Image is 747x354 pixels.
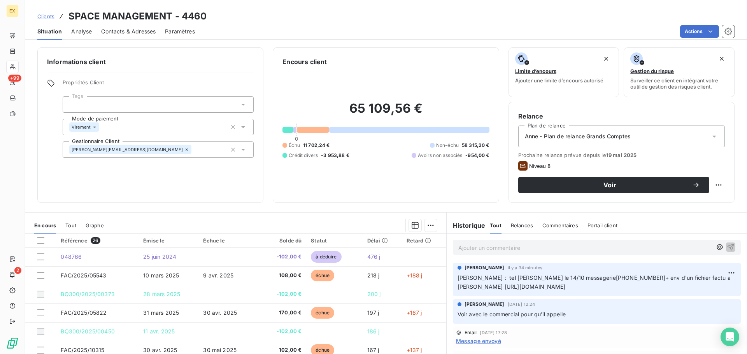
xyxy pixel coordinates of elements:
span: 200 j [367,291,381,297]
div: EX [6,5,19,17]
span: Propriétés Client [63,79,254,90]
span: 25 juin 2024 [143,253,176,260]
div: Retard [407,237,442,244]
span: [PERSON_NAME] [465,264,505,271]
span: [PERSON_NAME] [465,301,505,308]
span: Virement [72,125,91,129]
span: Ajouter une limite d’encours autorisé [515,77,603,84]
span: En cours [34,222,56,228]
span: 30 avr. 2025 [203,309,237,316]
button: Voir [518,177,709,193]
button: Gestion du risqueSurveiller ce client en intégrant votre outil de gestion des risques client. [624,47,735,97]
span: Surveiller ce client en intégrant votre outil de gestion des risques client. [630,77,728,90]
span: -102,00 € [259,253,302,261]
span: 28 mars 2025 [143,291,180,297]
span: [DATE] 12:24 [508,302,535,307]
span: -102,00 € [259,328,302,335]
span: 167 j [367,347,379,353]
span: Voir avec le commercial pour qu'il appelle [458,311,566,317]
span: Gestion du risque [630,68,674,74]
span: Paramètres [165,28,195,35]
div: Open Intercom Messenger [721,328,739,346]
span: Niveau 8 [529,163,551,169]
span: Relances [511,222,533,228]
ringoverc2c-number-84e06f14122c: [PHONE_NUMBER] [616,274,665,281]
button: Actions [680,25,719,38]
span: échue [311,307,334,319]
span: 476 j [367,253,381,260]
span: BQ300/2025/00450 [61,328,114,335]
span: 26 [91,237,100,244]
span: 30 avr. 2025 [143,347,177,353]
span: 0 [295,136,298,142]
h6: Relance [518,112,725,121]
span: Message envoyé [456,337,501,345]
h2: 65 109,56 € [282,101,489,124]
div: Statut [311,237,358,244]
div: Solde dû [259,237,302,244]
span: 19 mai 2025 [606,152,637,158]
ringover-84e06f14122c: [PERSON_NAME] : tel [PERSON_NAME] le 14/10 messagerie + env d'un fichier factu a [PERSON_NAME] [U... [458,274,732,290]
span: 30 mai 2025 [203,347,237,353]
span: 11 avr. 2025 [143,328,175,335]
span: 048766 [61,253,82,260]
div: Échue le [203,237,250,244]
img: Logo LeanPay [6,337,19,349]
span: Clients [37,13,54,19]
span: FAC/2025/10315 [61,347,104,353]
span: Graphe [86,222,104,228]
span: Crédit divers [289,152,318,159]
span: 186 j [367,328,380,335]
span: Avoirs non associés [418,152,462,159]
span: FAC/2025/05543 [61,272,106,279]
span: Situation [37,28,62,35]
input: Ajouter une valeur [191,146,198,153]
span: Portail client [587,222,617,228]
span: 10 mars 2025 [143,272,179,279]
span: Tout [65,222,76,228]
h6: Encours client [282,57,327,66]
span: Email [465,330,477,335]
span: 9 avr. 2025 [203,272,233,279]
span: BQ300/2025/00373 [61,291,114,297]
span: échue [311,270,334,281]
span: 11 702,24 € [303,142,330,149]
span: +99 [8,75,21,82]
a: Clients [37,12,54,20]
div: Référence [61,237,134,244]
span: +137 j [407,347,422,353]
span: [DATE] 17:28 [480,330,507,335]
span: 170,00 € [259,309,302,317]
span: 108,00 € [259,272,302,279]
span: Anne - Plan de relance Grands Comptes [525,133,631,140]
span: Limite d’encours [515,68,556,74]
span: Prochaine relance prévue depuis le [518,152,725,158]
span: Non-échu [436,142,459,149]
span: Commentaires [542,222,578,228]
span: [PERSON_NAME][EMAIL_ADDRESS][DOMAIN_NAME] [72,147,183,152]
span: Tout [490,222,502,228]
span: 218 j [367,272,380,279]
span: 102,00 € [259,346,302,354]
span: Échu [289,142,300,149]
h6: Informations client [47,57,254,66]
div: Délai [367,237,397,244]
span: +167 j [407,309,422,316]
span: 197 j [367,309,379,316]
ringoverc2c-84e06f14122c: Call with Ringover [616,274,665,281]
span: Contacts & Adresses [101,28,156,35]
span: FAC/2025/05822 [61,309,107,316]
input: Ajouter une valeur [69,101,75,108]
span: 2 [14,267,21,274]
span: -102,00 € [259,290,302,298]
span: -3 953,88 € [321,152,349,159]
span: -954,00 € [465,152,489,159]
h3: SPACE MANAGEMENT - 4460 [68,9,207,23]
span: +188 j [407,272,423,279]
button: Limite d’encoursAjouter une limite d’encours autorisé [509,47,619,97]
span: 58 315,20 € [462,142,489,149]
span: Voir [528,182,692,188]
h6: Historique [447,221,486,230]
span: à déduire [311,251,341,263]
div: Émise le [143,237,194,244]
